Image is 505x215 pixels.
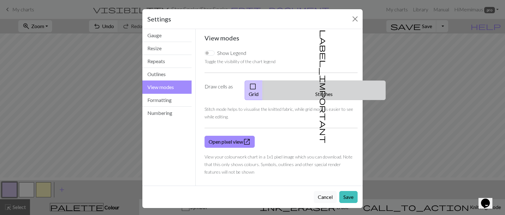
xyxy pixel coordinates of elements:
[243,137,251,146] span: open_in_new
[263,81,386,100] button: Stitches
[142,107,192,119] button: Numbering
[350,14,360,24] button: Close
[339,191,358,203] button: Save
[142,81,192,94] button: View modes
[142,42,192,55] button: Resize
[142,68,192,81] button: Outlines
[249,82,257,91] span: check_box_outline_blank
[217,49,246,57] label: Show Legend
[478,190,499,209] iframe: chat widget
[142,29,192,42] button: Gauge
[147,14,171,24] h5: Settings
[319,30,328,143] span: label_important
[205,34,358,42] h5: View modes
[142,55,192,68] button: Repeats
[142,94,192,107] button: Formatting
[245,81,263,100] button: Grid
[205,106,353,119] small: Stitch mode helps to visualise the knitted fabric, while grid mode is easier to see while editing.
[201,81,241,100] label: Draw cells as
[205,136,255,148] a: Open pixel view
[205,59,276,64] small: Toggle the visibility of the chart legend
[205,154,353,175] small: View your colourwork chart in a 1x1 pixel image which you can download. Note that this only shows...
[314,191,337,203] button: Cancel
